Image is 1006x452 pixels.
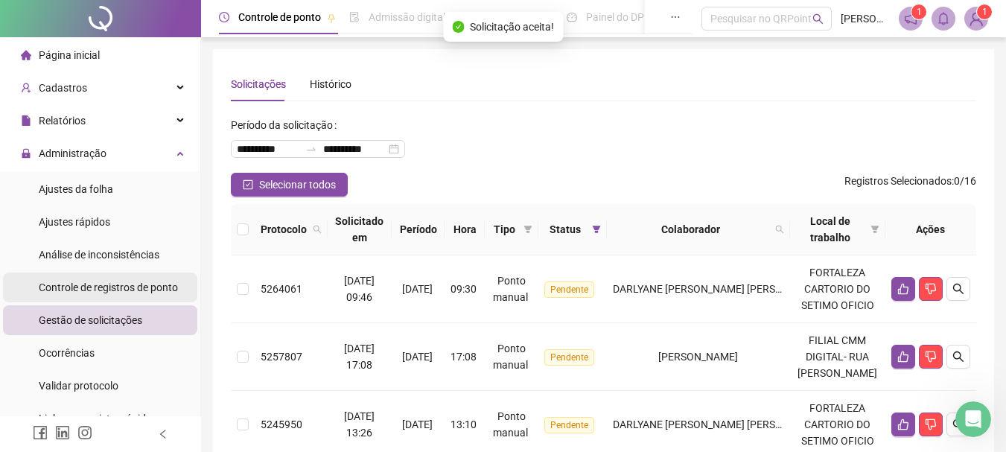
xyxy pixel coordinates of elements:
[897,283,909,295] span: like
[589,218,604,241] span: filter
[470,19,554,35] span: Solicitação aceita!
[844,173,976,197] span: : 0 / 16
[544,417,594,433] span: Pendente
[925,418,937,430] span: dislike
[261,221,307,238] span: Protocolo
[891,221,970,238] div: Ações
[452,21,464,33] span: check-circle
[491,221,518,238] span: Tipo
[305,143,317,155] span: swap-right
[39,183,113,195] span: Ajustes da folha
[544,281,594,298] span: Pendente
[772,218,787,241] span: search
[328,204,392,255] th: Solicitado em
[261,418,302,430] span: 5245950
[904,12,917,25] span: notification
[259,176,336,193] span: Selecionar todos
[451,418,477,430] span: 13:10
[39,115,86,127] span: Relatórios
[955,401,991,437] iframe: Intercom live chat
[21,50,31,60] span: home
[158,429,168,439] span: left
[520,218,535,241] span: filter
[917,7,922,17] span: 1
[544,349,594,366] span: Pendente
[867,210,882,249] span: filter
[613,221,769,238] span: Colaborador
[55,425,70,440] span: linkedin
[39,347,95,359] span: Ocorrências
[39,281,178,293] span: Controle de registros de ponto
[310,76,351,92] div: Histórico
[402,283,433,295] span: [DATE]
[937,12,950,25] span: bell
[305,143,317,155] span: to
[39,147,106,159] span: Administração
[402,351,433,363] span: [DATE]
[544,221,586,238] span: Status
[478,11,553,23] span: Gestão de férias
[658,351,738,363] span: [PERSON_NAME]
[344,275,375,303] span: [DATE] 09:46
[344,343,375,371] span: [DATE] 17:08
[39,216,110,228] span: Ajustes rápidos
[841,10,890,27] span: [PERSON_NAME]
[327,13,336,22] span: pushpin
[39,249,159,261] span: Análise de inconsistências
[977,4,992,19] sup: Atualize o seu contato no menu Meus Dados
[925,351,937,363] span: dislike
[313,225,322,234] span: search
[451,283,477,295] span: 09:30
[870,225,879,234] span: filter
[613,418,827,430] span: DARLYANE [PERSON_NAME] [PERSON_NAME]
[451,351,477,363] span: 17:08
[982,7,987,17] span: 1
[349,12,360,22] span: file-done
[911,4,926,19] sup: 1
[231,173,348,197] button: Selecionar todos
[231,76,286,92] div: Solicitações
[39,82,87,94] span: Cadastros
[243,179,253,190] span: check-square
[897,351,909,363] span: like
[39,314,142,326] span: Gestão de solicitações
[402,418,433,430] span: [DATE]
[344,410,375,439] span: [DATE] 13:26
[775,225,784,234] span: search
[261,283,302,295] span: 5264061
[925,283,937,295] span: dislike
[219,12,229,22] span: clock-circle
[445,204,485,255] th: Hora
[523,225,532,234] span: filter
[790,255,885,323] td: FORTALEZA CARTORIO DO SETIMO OFICIO
[261,351,302,363] span: 5257807
[796,213,865,246] span: Local de trabalho
[493,410,528,439] span: Ponto manual
[238,11,321,23] span: Controle de ponto
[812,13,824,25] span: search
[897,418,909,430] span: like
[952,418,964,430] span: search
[493,275,528,303] span: Ponto manual
[952,351,964,363] span: search
[586,11,644,23] span: Painel do DP
[844,175,952,187] span: Registros Selecionados
[77,425,92,440] span: instagram
[392,204,445,255] th: Período
[231,113,343,137] label: Período da solicitação
[670,12,681,22] span: ellipsis
[39,380,118,392] span: Validar protocolo
[21,83,31,93] span: user-add
[369,11,445,23] span: Admissão digital
[567,12,577,22] span: dashboard
[39,49,100,61] span: Página inicial
[33,425,48,440] span: facebook
[613,283,827,295] span: DARLYANE [PERSON_NAME] [PERSON_NAME]
[39,413,152,424] span: Link para registro rápido
[21,115,31,126] span: file
[493,343,528,371] span: Ponto manual
[965,7,987,30] img: 30814
[310,218,325,241] span: search
[790,323,885,391] td: FILIAL CMM DIGITAL- RUA [PERSON_NAME]
[592,225,601,234] span: filter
